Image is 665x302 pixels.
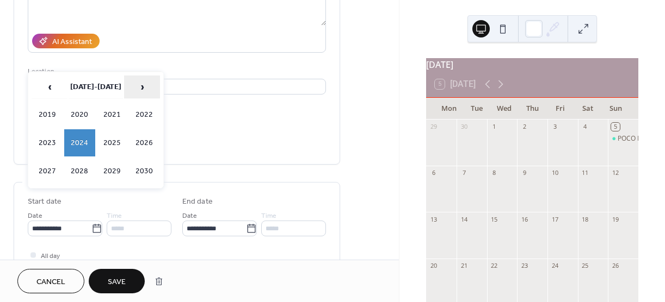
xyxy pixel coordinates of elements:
[429,262,438,270] div: 20
[28,196,61,207] div: Start date
[64,158,96,185] td: 2028
[574,98,602,119] div: Sat
[32,34,100,48] button: AI Assistant
[429,169,438,177] div: 6
[36,276,65,288] span: Cancel
[520,123,528,131] div: 2
[520,169,528,177] div: 9
[611,123,619,131] div: 5
[490,169,498,177] div: 8
[551,169,559,177] div: 10
[581,123,589,131] div: 4
[490,262,498,270] div: 22
[182,210,197,222] span: Date
[32,129,63,156] td: 2023
[32,101,63,128] td: 2019
[581,262,589,270] div: 25
[64,129,96,156] td: 2024
[608,134,638,143] div: POCO INCALL 12-7pm
[129,129,161,156] td: 2026
[435,98,463,119] div: Mon
[96,129,128,156] td: 2025
[182,196,213,207] div: End date
[129,158,161,185] td: 2030
[581,169,589,177] div: 11
[551,262,559,270] div: 24
[429,215,438,223] div: 13
[108,276,126,288] span: Save
[460,169,468,177] div: 7
[520,262,528,270] div: 23
[28,210,42,222] span: Date
[28,66,324,77] div: Location
[611,262,619,270] div: 26
[490,123,498,131] div: 1
[96,101,128,128] td: 2021
[490,98,518,119] div: Wed
[32,76,67,98] span: ‹
[546,98,574,119] div: Fri
[463,98,490,119] div: Tue
[17,269,84,293] button: Cancel
[107,210,122,222] span: Time
[89,269,145,293] button: Save
[490,215,498,223] div: 15
[129,101,161,128] td: 2022
[261,210,276,222] span: Time
[460,262,468,270] div: 21
[460,215,468,223] div: 14
[41,250,60,262] span: All day
[125,76,159,98] span: ›
[429,123,438,131] div: 29
[64,101,96,128] td: 2020
[426,58,638,71] div: [DATE]
[32,158,63,185] td: 2027
[551,215,559,223] div: 17
[602,98,630,119] div: Sun
[96,158,128,185] td: 2029
[520,215,528,223] div: 16
[52,36,92,48] div: AI Assistant
[28,178,76,189] span: Date and time
[460,123,468,131] div: 30
[611,169,619,177] div: 12
[551,123,559,131] div: 3
[519,98,546,119] div: Thu
[69,75,123,99] th: [DATE]-[DATE]
[611,215,619,223] div: 19
[581,215,589,223] div: 18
